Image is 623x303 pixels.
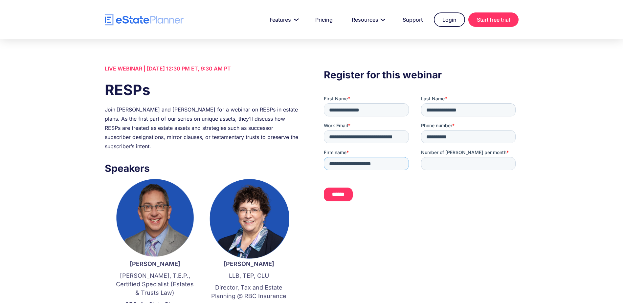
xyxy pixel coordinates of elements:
a: Features [262,13,304,26]
h3: Register for this webinar [324,67,518,82]
div: LIVE WEBINAR | [DATE] 12:30 PM ET, 9:30 AM PT [105,64,299,73]
p: LLB, TEP, CLU [209,272,289,280]
strong: [PERSON_NAME] [130,260,180,267]
a: Login [434,12,465,27]
strong: [PERSON_NAME] [224,260,274,267]
a: Pricing [307,13,341,26]
div: Join [PERSON_NAME] and [PERSON_NAME] for a webinar on RESPs in estate plans. As the first part of... [105,105,299,151]
p: Director, Tax and Estate Planning @ RBC Insurance [209,283,289,300]
a: Resources [344,13,391,26]
p: [PERSON_NAME], T.E.P., Certified Specialist (Estates & Trusts Law) [115,272,195,297]
a: Start free trial [468,12,519,27]
h3: Speakers [105,161,299,176]
h1: RESPs [105,80,299,100]
a: home [105,14,184,26]
a: Support [395,13,431,26]
iframe: Form 0 [324,95,518,213]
